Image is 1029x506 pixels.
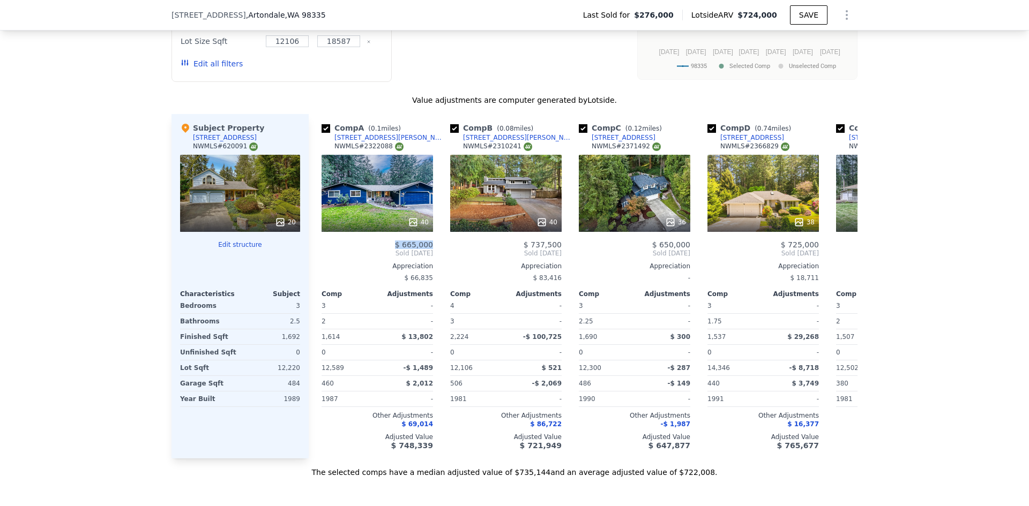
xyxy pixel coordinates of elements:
[707,364,730,372] span: 14,346
[379,345,433,360] div: -
[707,290,763,298] div: Comp
[634,10,674,20] span: $276,000
[180,360,238,375] div: Lot Sqft
[793,48,813,56] text: [DATE]
[670,333,690,341] span: $ 300
[579,333,597,341] span: 1,690
[766,48,786,56] text: [DATE]
[364,125,405,132] span: ( miles)
[180,314,238,329] div: Bathrooms
[181,58,243,69] button: Edit all filters
[791,274,819,282] span: $ 18,711
[322,349,326,356] span: 0
[583,10,635,20] span: Last Sold for
[242,360,300,375] div: 12,220
[246,10,326,20] span: , Artondale
[579,364,601,372] span: 12,300
[836,380,848,387] span: 380
[240,290,300,298] div: Subject
[180,391,238,406] div: Year Built
[707,262,819,270] div: Appreciation
[180,290,240,298] div: Characteristics
[621,125,666,132] span: ( miles)
[406,380,433,387] span: $ 2,012
[763,290,819,298] div: Adjustments
[180,329,238,344] div: Finished Sqft
[665,217,686,228] div: 36
[322,411,433,420] div: Other Adjustments
[450,262,562,270] div: Appreciation
[849,142,918,151] div: NWMLS # 2298940
[757,125,772,132] span: 0.74
[667,380,690,387] span: -$ 149
[836,411,948,420] div: Other Adjustments
[275,217,296,228] div: 20
[499,125,514,132] span: 0.08
[249,142,258,151] img: NWMLS Logo
[242,345,300,360] div: 0
[750,125,795,132] span: ( miles)
[765,345,819,360] div: -
[377,290,433,298] div: Adjustments
[579,391,632,406] div: 1990
[334,142,404,151] div: NWMLS # 2322088
[408,217,429,228] div: 40
[334,133,446,142] div: [STREET_ADDRESS][PERSON_NAME][PERSON_NAME]
[579,262,690,270] div: Appreciation
[707,249,819,258] span: Sold [DATE]
[707,380,720,387] span: 440
[637,314,690,329] div: -
[379,298,433,313] div: -
[180,240,300,249] button: Edit structure
[836,262,948,270] div: Appreciation
[367,40,371,44] button: Clear
[450,290,506,298] div: Comp
[707,123,795,133] div: Comp D
[532,380,562,387] span: -$ 2,069
[171,458,857,478] div: The selected comps have a median adjusted value of $735,144 and an average adjusted value of $722...
[450,380,463,387] span: 506
[707,302,712,309] span: 3
[648,24,662,31] text: $300
[242,314,300,329] div: 2.5
[579,123,666,133] div: Comp C
[787,333,819,341] span: $ 29,268
[242,376,300,391] div: 484
[579,433,690,441] div: Adjusted Value
[836,123,923,133] div: Comp E
[401,333,433,341] span: $ 13,802
[579,302,583,309] span: 3
[450,302,454,309] span: 4
[450,433,562,441] div: Adjusted Value
[322,380,334,387] span: 460
[707,133,784,142] a: [STREET_ADDRESS]
[579,133,655,142] a: [STREET_ADDRESS]
[628,125,642,132] span: 0.12
[322,133,446,142] a: [STREET_ADDRESS][PERSON_NAME][PERSON_NAME]
[691,63,707,70] text: 98335
[579,411,690,420] div: Other Adjustments
[592,142,661,151] div: NWMLS # 2371492
[729,63,770,70] text: Selected Comp
[404,364,433,372] span: -$ 1,489
[171,10,246,20] span: [STREET_ADDRESS]
[836,249,948,258] span: Sold [DATE]
[836,391,890,406] div: 1981
[635,290,690,298] div: Adjustments
[463,133,575,142] div: [STREET_ADDRESS][PERSON_NAME][PERSON_NAME]
[171,95,857,105] div: Value adjustments are computer generated by Lotside .
[180,345,238,360] div: Unfinished Sqft
[579,380,591,387] span: 486
[322,433,433,441] div: Adjusted Value
[691,10,737,20] span: Lotside ARV
[713,48,733,56] text: [DATE]
[836,290,892,298] div: Comp
[405,274,433,282] span: $ 66,835
[637,345,690,360] div: -
[836,333,854,341] span: 1,507
[637,298,690,313] div: -
[508,391,562,406] div: -
[707,333,726,341] span: 1,537
[707,411,819,420] div: Other Adjustments
[181,34,259,49] div: Lot Size Sqft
